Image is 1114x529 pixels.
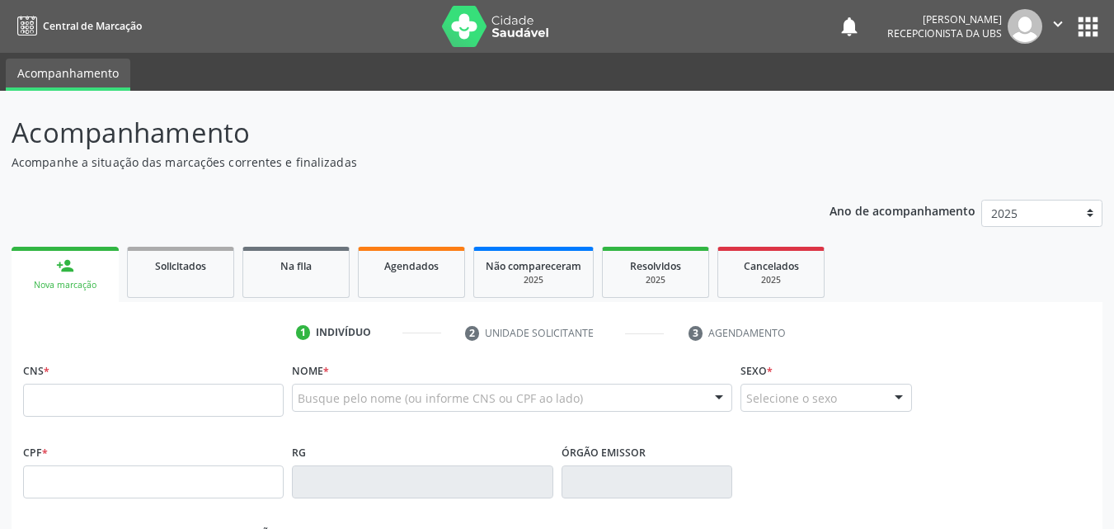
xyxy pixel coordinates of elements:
[12,12,142,40] a: Central de Marcação
[486,274,581,286] div: 2025
[316,325,371,340] div: Indivíduo
[298,390,583,407] span: Busque pelo nome (ou informe CNS ou CPF ao lado)
[155,259,206,273] span: Solicitados
[838,15,861,38] button: notifications
[6,59,130,91] a: Acompanhamento
[23,358,49,384] label: CNS
[486,259,581,273] span: Não compareceram
[280,259,312,273] span: Na fila
[562,440,646,465] label: Órgão emissor
[730,274,812,286] div: 2025
[56,257,74,275] div: person_add
[12,154,775,171] p: Acompanhe a situação das marcações correntes e finalizadas
[614,274,697,286] div: 2025
[384,259,439,273] span: Agendados
[292,440,306,465] label: RG
[12,112,775,154] p: Acompanhamento
[630,259,681,273] span: Resolvidos
[1049,15,1067,33] i: 
[23,279,107,291] div: Nova marcação
[43,19,142,33] span: Central de Marcação
[744,259,799,273] span: Cancelados
[292,358,329,384] label: Nome
[296,325,311,340] div: 1
[887,12,1002,26] div: [PERSON_NAME]
[23,440,48,465] label: CPF
[746,390,837,407] span: Selecione o sexo
[740,358,773,384] label: Sexo
[887,26,1002,40] span: Recepcionista da UBS
[1042,9,1074,44] button: 
[1074,12,1102,41] button: apps
[1008,9,1042,44] img: img
[830,200,975,220] p: Ano de acompanhamento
